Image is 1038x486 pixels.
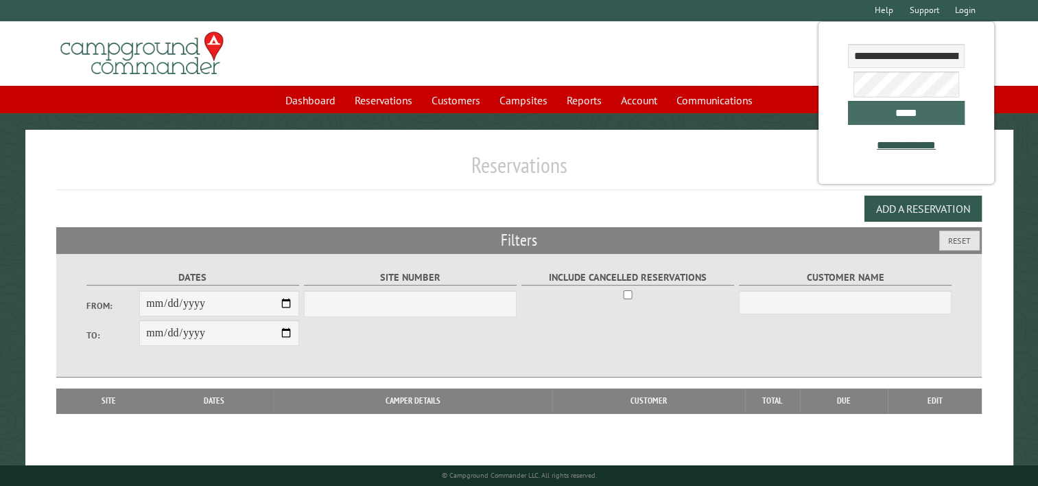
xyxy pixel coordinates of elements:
[154,389,274,413] th: Dates
[86,270,300,286] label: Dates
[86,329,140,342] label: To:
[521,270,735,286] label: Include Cancelled Reservations
[442,471,597,480] small: © Campground Commander LLC. All rights reserved.
[745,389,800,413] th: Total
[613,87,665,113] a: Account
[86,299,140,312] label: From:
[56,227,982,253] h2: Filters
[552,389,745,413] th: Customer
[888,389,982,413] th: Edit
[423,87,488,113] a: Customers
[277,87,344,113] a: Dashboard
[491,87,556,113] a: Campsites
[558,87,610,113] a: Reports
[274,389,552,413] th: Camper Details
[63,389,154,413] th: Site
[939,231,980,251] button: Reset
[346,87,421,113] a: Reservations
[304,270,517,286] label: Site Number
[56,27,228,80] img: Campground Commander
[800,389,888,413] th: Due
[668,87,761,113] a: Communications
[864,196,982,222] button: Add a Reservation
[56,152,982,189] h1: Reservations
[739,270,952,286] label: Customer Name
